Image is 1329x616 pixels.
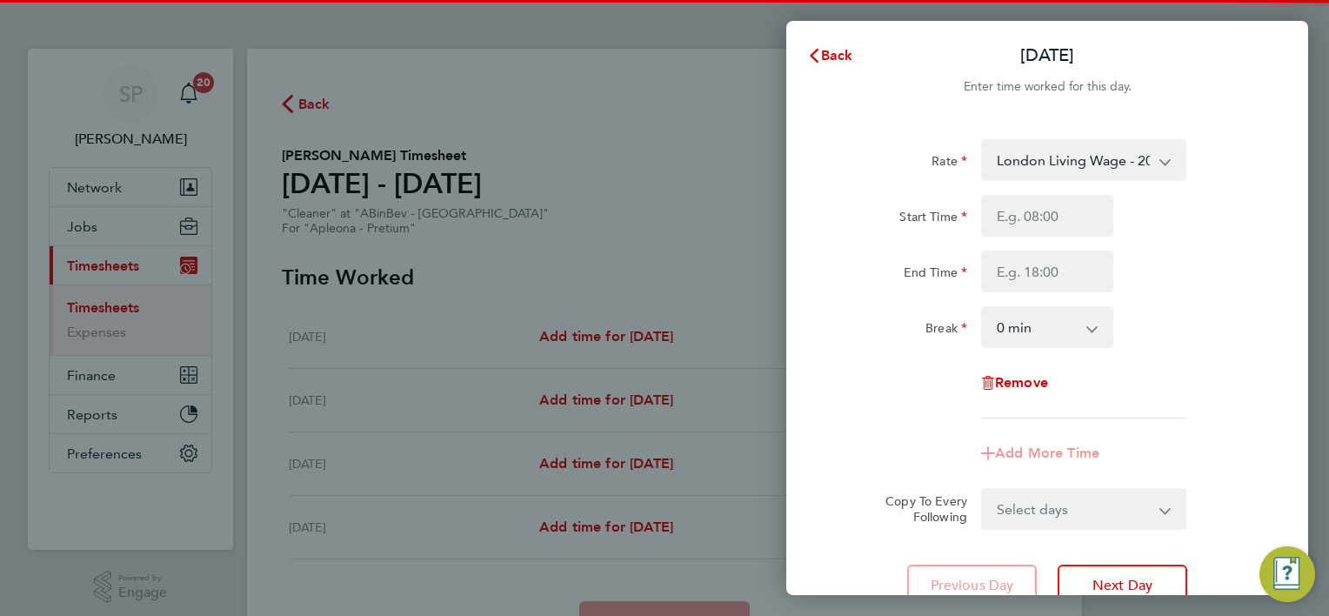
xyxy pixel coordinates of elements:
[904,264,967,285] label: End Time
[786,77,1308,97] div: Enter time worked for this day.
[995,374,1048,391] span: Remove
[981,251,1113,292] input: E.g. 18:00
[899,209,967,230] label: Start Time
[1259,546,1315,602] button: Engage Resource Center
[790,38,871,73] button: Back
[1058,565,1187,606] button: Next Day
[872,493,967,525] label: Copy To Every Following
[932,153,967,174] label: Rate
[981,195,1113,237] input: E.g. 08:00
[821,47,853,64] span: Back
[925,320,967,341] label: Break
[1020,44,1074,68] p: [DATE]
[1092,577,1152,594] span: Next Day
[981,376,1048,390] button: Remove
